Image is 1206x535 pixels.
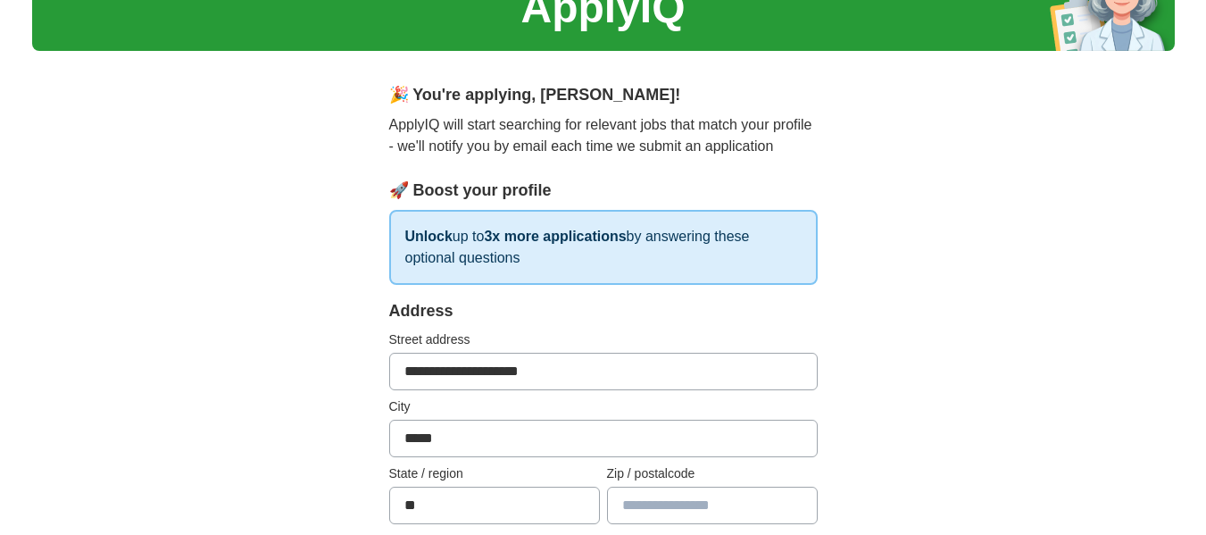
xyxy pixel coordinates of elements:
[389,210,818,285] p: up to by answering these optional questions
[389,397,818,416] label: City
[389,179,818,203] div: 🚀 Boost your profile
[389,83,818,107] div: 🎉 You're applying , [PERSON_NAME] !
[389,114,818,157] p: ApplyIQ will start searching for relevant jobs that match your profile - we'll notify you by emai...
[484,229,626,244] strong: 3x more applications
[389,299,818,323] div: Address
[389,330,818,349] label: Street address
[389,464,600,483] label: State / region
[607,464,818,483] label: Zip / postalcode
[405,229,453,244] strong: Unlock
